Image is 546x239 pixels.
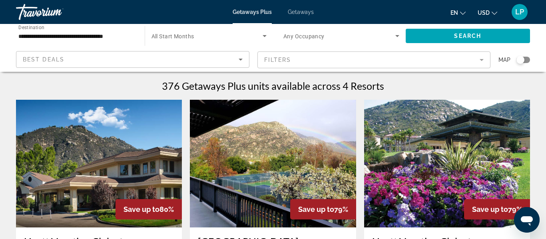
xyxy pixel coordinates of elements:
button: Change language [450,7,466,18]
div: 80% [116,199,182,219]
span: Any Occupancy [283,33,325,40]
a: Getaways Plus [233,9,272,15]
span: USD [478,10,490,16]
span: Best Deals [23,56,64,63]
button: User Menu [509,4,530,20]
button: Change currency [478,7,497,18]
span: All Start Months [151,33,194,40]
span: Save up to [472,205,508,213]
span: Save up to [124,205,159,213]
span: Save up to [298,205,334,213]
span: en [450,10,458,16]
a: Getaways [288,9,314,15]
a: Travorium [16,2,96,22]
div: 79% [464,199,530,219]
span: Destination [18,24,44,30]
h1: 376 Getaways Plus units available across 4 Resorts [162,80,384,92]
iframe: Button to launch messaging window [514,207,540,233]
img: ii_vlw1.jpg [364,100,530,227]
button: Filter [257,51,491,69]
span: Search [454,33,481,39]
div: 79% [290,199,356,219]
button: Search [406,29,530,43]
img: ii_lwr1.jpg [16,100,182,227]
span: Map [498,54,510,65]
mat-select: Sort by [23,55,243,64]
span: LP [515,8,524,16]
img: ii_rok1.jpg [190,100,356,227]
